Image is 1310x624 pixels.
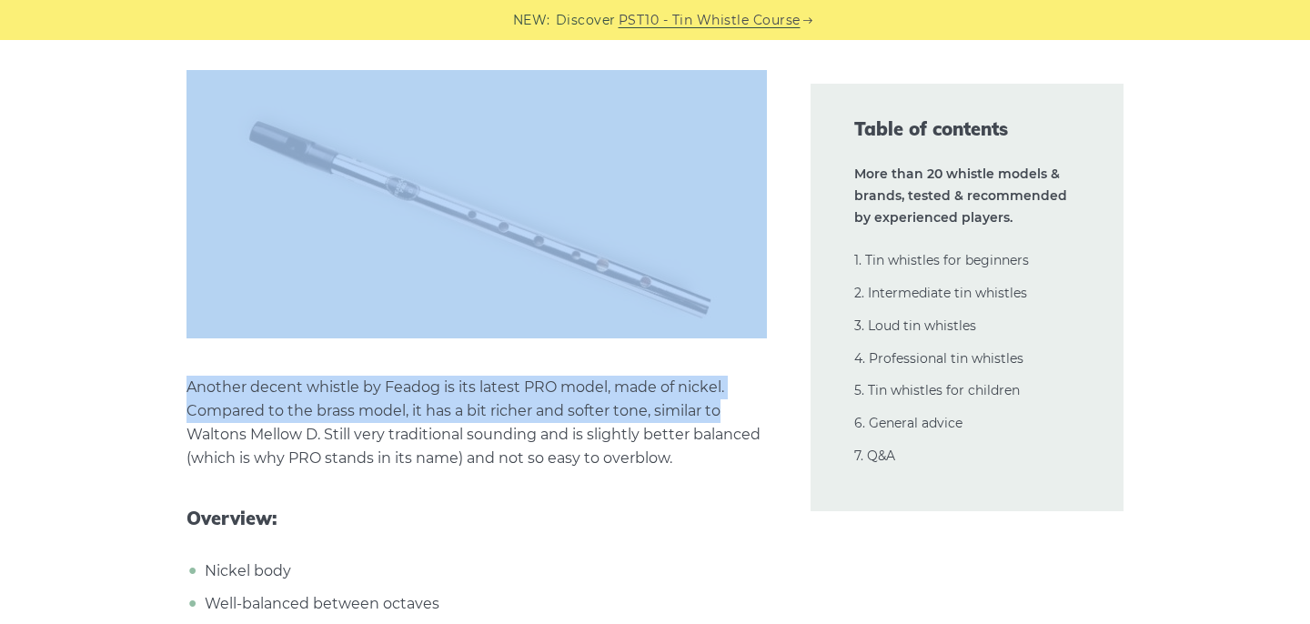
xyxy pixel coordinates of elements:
[513,10,550,31] span: NEW:
[200,592,767,616] li: Well-balanced between octaves
[854,116,1080,142] span: Table of contents
[619,10,801,31] a: PST10 - Tin Whistle Course
[186,70,767,338] img: Feadog Pro D tin whistle
[186,508,767,529] span: Overview:
[854,448,895,464] a: 7. Q&A
[854,252,1029,268] a: 1. Tin whistles for beginners
[854,350,1023,367] a: 4. Professional tin whistles
[854,317,976,334] a: 3. Loud tin whistles
[200,559,767,583] li: Nickel body
[556,10,616,31] span: Discover
[186,376,767,470] p: Another decent whistle by Feadog is its latest PRO model, made of nickel. Compared to the brass m...
[854,415,962,431] a: 6. General advice
[854,285,1027,301] a: 2. Intermediate tin whistles
[854,382,1020,398] a: 5. Tin whistles for children
[854,166,1067,226] strong: More than 20 whistle models & brands, tested & recommended by experienced players.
